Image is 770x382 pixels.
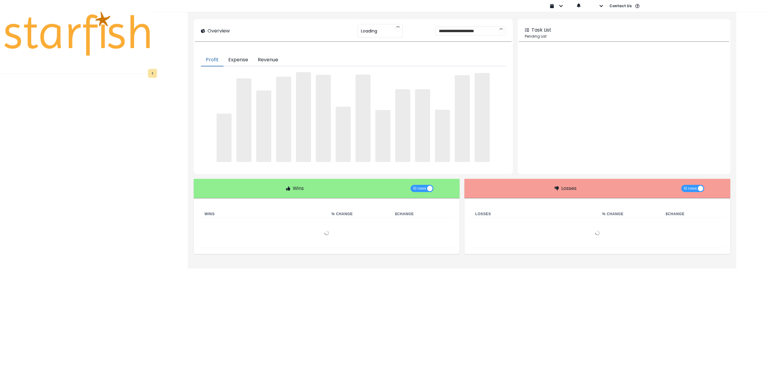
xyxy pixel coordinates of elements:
[223,54,253,66] button: Expense
[661,210,724,218] th: $ Change
[435,110,450,162] span: ‌
[455,75,470,162] span: ‌
[395,89,410,162] span: ‌
[413,185,426,192] span: 10 rows
[475,73,490,162] span: ‌
[525,34,723,39] p: Pending List
[415,89,430,162] span: ‌
[296,72,311,162] span: ‌
[336,107,351,162] span: ‌
[276,77,291,162] span: ‌
[256,90,271,162] span: ‌
[217,114,232,162] span: ‌
[236,78,251,162] span: ‌
[253,54,283,66] button: Revenue
[390,210,454,218] th: $ Change
[201,54,223,66] button: Profit
[470,210,597,218] th: Losses
[208,27,230,35] p: Overview
[684,185,697,192] span: 10 rows
[597,210,661,218] th: % Change
[327,210,390,218] th: % Change
[200,210,327,218] th: Wins
[316,75,331,162] span: ‌
[356,75,371,162] span: ‌
[561,185,577,192] p: Losses
[375,110,390,162] span: ‌
[361,25,377,37] span: Loading
[531,26,551,34] p: Task List
[293,185,304,192] p: Wins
